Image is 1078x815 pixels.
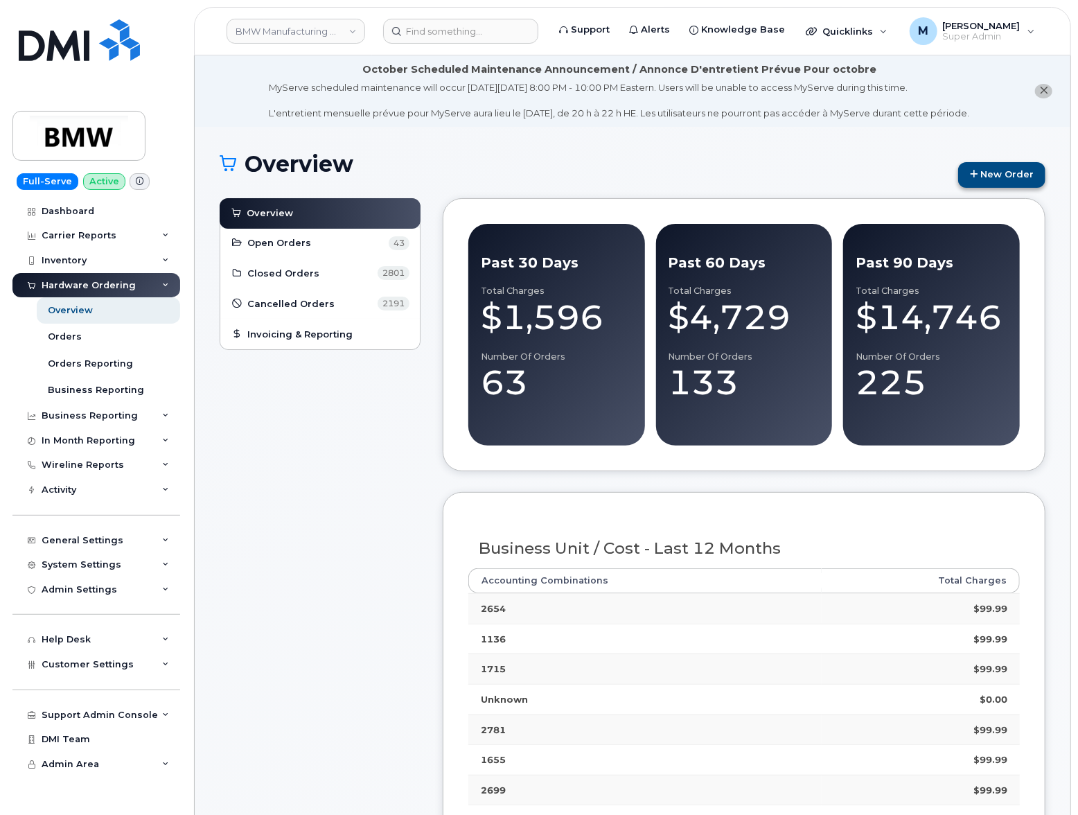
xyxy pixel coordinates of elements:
h1: Overview [220,152,951,176]
div: Past 90 Days [856,253,1007,273]
div: Number of Orders [856,351,1007,362]
div: October Scheduled Maintenance Announcement / Annonce D'entretient Prévue Pour octobre [362,62,876,77]
strong: 1136 [481,633,506,645]
span: Invoicing & Reporting [248,328,353,341]
div: $14,746 [856,297,1007,338]
a: Overview [230,205,410,222]
span: 2191 [378,297,409,310]
strong: 2781 [481,724,506,735]
strong: $99.99 [973,724,1007,735]
div: MyServe scheduled maintenance will occur [DATE][DATE] 8:00 PM - 10:00 PM Eastern. Users will be u... [269,81,970,120]
strong: $0.00 [980,694,1007,705]
strong: 1715 [481,663,506,674]
div: Past 60 Days [669,253,820,273]
span: Overview [247,207,294,220]
div: 225 [856,362,1007,403]
strong: Unknown [481,694,528,705]
a: New Order [958,162,1045,188]
span: Open Orders [248,236,312,249]
strong: 2654 [481,603,506,614]
div: $1,596 [481,297,633,338]
iframe: Messenger Launcher [1018,755,1068,805]
div: Total Charges [856,286,1007,297]
a: Invoicing & Reporting [231,326,409,342]
span: Closed Orders [248,267,320,280]
strong: $99.99 [973,785,1007,796]
div: 133 [669,362,820,403]
div: Total Charges [481,286,633,297]
th: Total Charges [822,568,1020,593]
div: Total Charges [669,286,820,297]
h3: Business Unit / Cost - Last 12 Months [479,540,1009,557]
span: Cancelled Orders [248,297,335,310]
strong: 1655 [481,754,506,765]
strong: 2699 [481,785,506,796]
div: 63 [481,362,633,403]
a: Closed Orders 2801 [231,265,409,282]
a: Cancelled Orders 2191 [231,295,409,312]
div: $4,729 [669,297,820,338]
strong: $99.99 [973,663,1007,674]
button: close notification [1035,84,1052,98]
div: Number of Orders [481,351,633,362]
a: Open Orders 43 [231,235,409,252]
th: Accounting Combinations [468,568,822,593]
div: Past 30 Days [481,253,633,273]
strong: $99.99 [973,633,1007,645]
strong: $99.99 [973,754,1007,765]
strong: $99.99 [973,603,1007,614]
span: 2801 [378,266,409,280]
div: Number of Orders [669,351,820,362]
span: 43 [389,236,409,250]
